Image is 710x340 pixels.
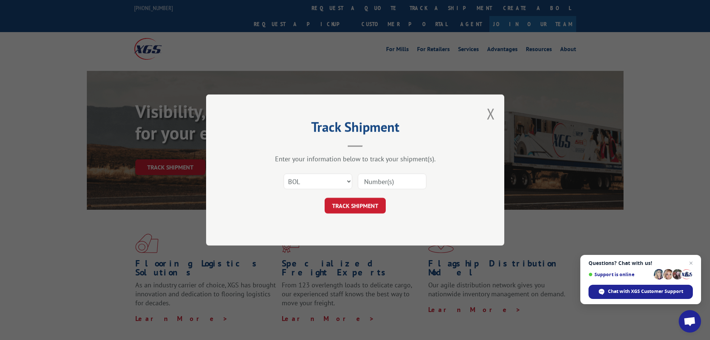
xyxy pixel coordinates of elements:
button: TRACK SHIPMENT [325,198,386,213]
div: Open chat [679,310,701,333]
span: Close chat [687,259,695,268]
input: Number(s) [358,174,426,189]
h2: Track Shipment [243,122,467,136]
button: Close modal [487,104,495,124]
div: Enter your information below to track your shipment(s). [243,155,467,163]
div: Chat with XGS Customer Support [588,285,693,299]
span: Chat with XGS Customer Support [608,288,683,295]
span: Support is online [588,272,651,277]
span: Questions? Chat with us! [588,260,693,266]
